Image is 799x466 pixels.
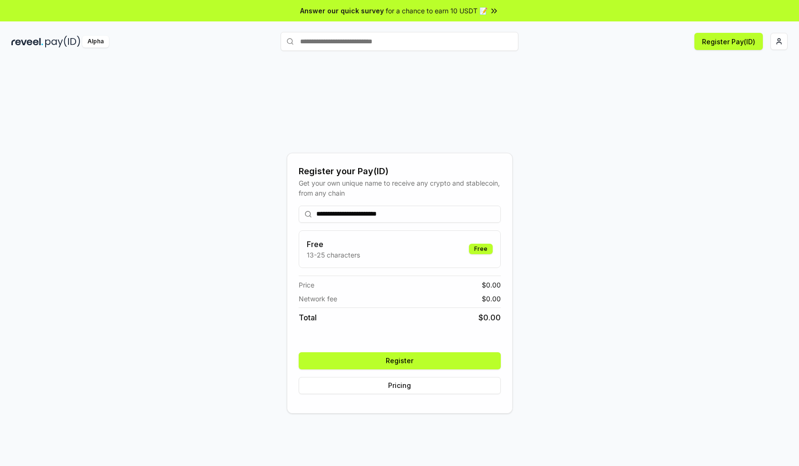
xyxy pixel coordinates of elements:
span: $ 0.00 [478,312,501,323]
span: Answer our quick survey [300,6,384,16]
span: Network fee [299,294,337,304]
span: $ 0.00 [482,294,501,304]
span: for a chance to earn 10 USDT 📝 [386,6,487,16]
div: Get your own unique name to receive any crypto and stablecoin, from any chain [299,178,501,198]
div: Alpha [82,36,109,48]
div: Free [469,244,493,254]
div: Register your Pay(ID) [299,165,501,178]
p: 13-25 characters [307,250,360,260]
button: Pricing [299,377,501,394]
img: reveel_dark [11,36,43,48]
button: Register Pay(ID) [694,33,763,50]
span: Price [299,280,314,290]
span: Total [299,312,317,323]
h3: Free [307,238,360,250]
span: $ 0.00 [482,280,501,290]
button: Register [299,352,501,369]
img: pay_id [45,36,80,48]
